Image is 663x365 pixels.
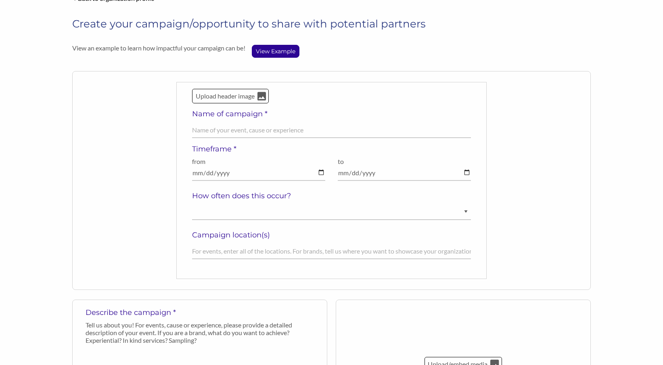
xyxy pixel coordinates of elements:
[192,231,471,239] h5: Campaign location(s)
[252,45,299,57] p: View Example
[86,308,314,317] h5: Describe the campaign *
[192,157,325,165] p: from
[192,243,471,259] input: For events, enter all of the locations. For brands, tell us where you want to showcase your organ...
[72,44,245,52] p: View an example to learn how impactful your campaign can be!
[338,157,471,165] p: to
[72,17,590,31] h1: Create your campaign/opportunity to share with potential partners
[192,191,471,200] h5: How often does this occur?
[86,321,314,344] p: Tell us about you! For events, cause or experience, please provide a detailed description of your...
[195,91,255,101] p: Upload header image
[192,122,471,138] input: Name of your event, cause or experience
[192,145,471,153] h5: Timeframe *
[192,109,471,118] h5: Name of campaign *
